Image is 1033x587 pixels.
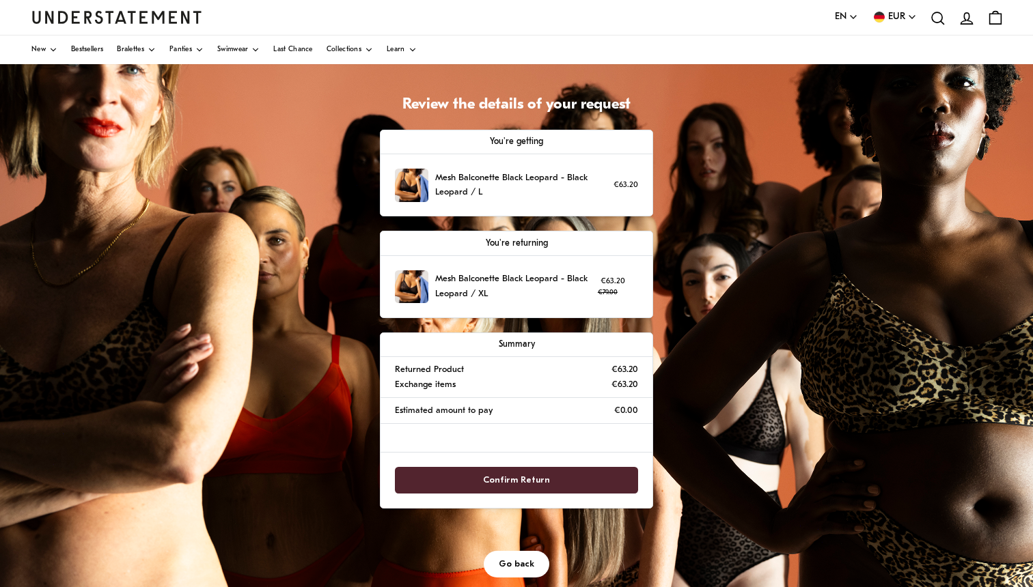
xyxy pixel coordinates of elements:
button: EUR [872,10,917,25]
a: Last Chance [273,35,312,64]
p: Estimated amount to pay [395,403,493,418]
span: EN [835,10,846,25]
span: Confirm Return [483,468,550,493]
span: Panties [169,46,192,53]
a: Collections [327,35,373,64]
button: Confirm Return [395,467,638,493]
a: Learn [387,35,417,64]
span: Last Chance [273,46,312,53]
p: €63.20 [614,179,638,192]
strike: €79.00 [598,289,618,296]
p: Mesh Balconette Black Leopard - Black Leopard / L [435,171,591,200]
p: Summary [395,337,638,352]
p: You're getting [395,134,638,149]
p: €63.20 [598,275,628,299]
a: New [31,35,57,64]
img: WIPO-BRA-017-XL-Black-leopard_3_b8d4e841-25f6-472f-9b13-75e9024b26b5.jpg [395,270,428,304]
img: WIPO-BRA-017-XL-Black-leopard_3_b8d4e841-25f6-472f-9b13-75e9024b26b5.jpg [395,169,428,202]
a: Bralettes [117,35,156,64]
span: Swimwear [217,46,248,53]
a: Panties [169,35,204,64]
span: Collections [327,46,361,53]
p: €63.20 [611,362,638,377]
button: EN [835,10,858,25]
p: Mesh Balconette Black Leopard - Black Leopard / XL [435,272,591,301]
h1: Review the details of your request [380,96,653,115]
p: Returned Product [395,362,464,377]
p: You're returning [395,236,638,250]
span: Learn [387,46,405,53]
a: Swimwear [217,35,260,64]
span: Bralettes [117,46,144,53]
p: Exchange items [395,377,456,392]
a: Bestsellers [71,35,103,64]
p: €0.00 [614,403,638,418]
p: €63.20 [611,377,638,392]
span: Go back [499,552,534,577]
span: New [31,46,46,53]
a: Understatement Homepage [31,11,202,23]
span: Bestsellers [71,46,103,53]
span: EUR [888,10,905,25]
button: Go back [484,551,549,577]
